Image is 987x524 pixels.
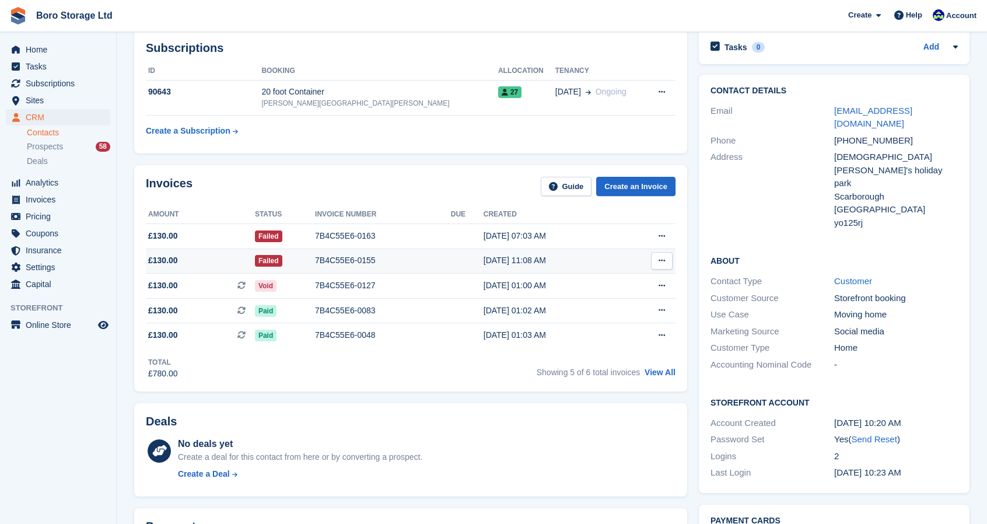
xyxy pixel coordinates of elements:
span: Pricing [26,208,96,225]
th: Created [484,205,622,224]
div: [DATE] 11:08 AM [484,254,622,267]
th: ID [146,62,261,81]
span: Deals [27,156,48,167]
a: menu [6,191,110,208]
div: 0 [752,42,765,53]
div: Moving home [834,308,958,322]
div: Contact Type [710,275,834,288]
a: Preview store [96,318,110,332]
th: Allocation [498,62,555,81]
div: 7B4C55E6-0127 [315,280,451,292]
a: menu [6,92,110,109]
span: Sites [26,92,96,109]
span: Tasks [26,58,96,75]
div: Storefront booking [834,292,958,305]
a: Add [923,41,939,54]
span: Paid [255,305,276,317]
div: Create a Subscription [146,125,230,137]
span: 27 [498,86,521,98]
div: 7B4C55E6-0163 [315,230,451,242]
th: Due [451,205,484,224]
h2: Tasks [724,42,747,53]
div: 7B4C55E6-0155 [315,254,451,267]
div: 90643 [146,86,261,98]
a: menu [6,242,110,258]
div: Home [834,341,958,355]
div: [DATE] 01:00 AM [484,280,622,292]
div: Create a Deal [178,468,230,480]
div: [DATE] 01:03 AM [484,329,622,341]
a: menu [6,276,110,292]
div: [PHONE_NUMBER] [834,134,958,148]
div: No deals yet [178,437,422,451]
span: CRM [26,109,96,125]
div: Password Set [710,433,834,446]
div: Account Created [710,417,834,430]
th: Amount [146,205,255,224]
a: menu [6,109,110,125]
div: Address [710,151,834,229]
h2: Contact Details [710,86,958,96]
span: ( ) [848,434,900,444]
a: menu [6,317,110,333]
span: Help [906,9,922,21]
span: £130.00 [148,230,178,242]
div: 2 [834,450,958,463]
div: [DATE] 07:03 AM [484,230,622,242]
a: Deals [27,155,110,167]
span: Account [946,10,977,22]
div: Use Case [710,308,834,322]
span: Subscriptions [26,75,96,92]
div: 20 foot Container [261,86,498,98]
a: menu [6,58,110,75]
a: Create an Invoice [596,177,675,196]
span: Insurance [26,242,96,258]
div: Yes [834,433,958,446]
a: Create a Subscription [146,120,238,142]
a: Customer [834,276,872,286]
th: Tenancy [555,62,645,81]
span: Paid [255,330,276,341]
div: [PERSON_NAME][GEOGRAPHIC_DATA][PERSON_NAME] [261,98,498,109]
div: 58 [96,142,110,152]
a: menu [6,174,110,191]
a: View All [645,368,675,377]
span: Failed [255,230,282,242]
a: Send Reset [851,434,897,444]
span: £130.00 [148,305,178,317]
span: Online Store [26,317,96,333]
div: Total [148,357,178,368]
span: Invoices [26,191,96,208]
span: Home [26,41,96,58]
div: Create a deal for this contact from here or by converting a prospect. [178,451,422,463]
div: [GEOGRAPHIC_DATA] [834,203,958,216]
span: Settings [26,259,96,275]
a: menu [6,259,110,275]
div: yo125rj [834,216,958,230]
span: £130.00 [148,280,178,292]
div: Logins [710,450,834,463]
h2: About [710,254,958,266]
span: £130.00 [148,329,178,341]
span: Showing 5 of 6 total invoices [537,368,640,377]
h2: Deals [146,415,177,428]
div: 7B4C55E6-0083 [315,305,451,317]
div: Last Login [710,466,834,480]
th: Invoice number [315,205,451,224]
div: Customer Source [710,292,834,305]
a: menu [6,208,110,225]
th: Booking [261,62,498,81]
h2: Subscriptions [146,41,675,55]
div: £780.00 [148,368,178,380]
a: Prospects 58 [27,141,110,153]
span: Analytics [26,174,96,191]
span: [DATE] [555,86,581,98]
a: Contacts [27,127,110,138]
a: Guide [541,177,592,196]
span: Failed [255,255,282,267]
div: [DEMOGRAPHIC_DATA] [PERSON_NAME]'s holiday park [834,151,958,190]
div: 7B4C55E6-0048 [315,329,451,341]
h2: Invoices [146,177,192,196]
span: Create [848,9,871,21]
div: Accounting Nominal Code [710,358,834,372]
